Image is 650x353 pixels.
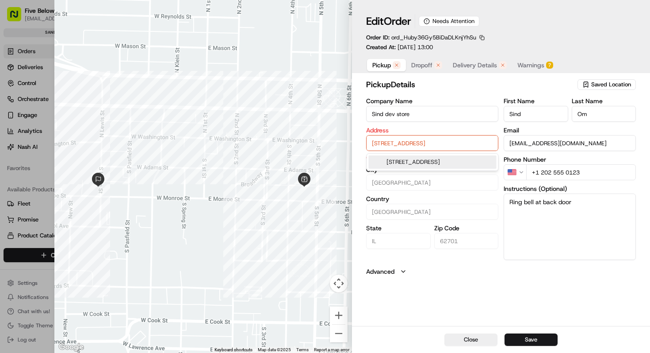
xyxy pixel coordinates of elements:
button: Keyboard shortcuts [214,347,252,353]
span: Dropoff [411,61,432,70]
div: Suggestions [367,153,499,171]
button: Start new chat [150,87,161,98]
input: Enter email [504,135,636,151]
span: Pylon [88,150,107,157]
input: Enter address [366,135,498,151]
label: Address [366,127,498,133]
label: Advanced [366,267,394,276]
label: Company Name [366,98,498,104]
label: Email [504,127,636,133]
input: Enter state [366,233,430,249]
label: Last Name [572,98,636,104]
div: 💻 [75,129,82,136]
label: Instructions (Optional) [504,186,636,192]
input: Got a question? Start typing here... [23,57,159,66]
span: Delivery Details [453,61,497,70]
a: Powered byPylon [62,150,107,157]
button: Zoom in [330,306,348,324]
label: City [366,167,498,173]
span: Order [384,14,411,28]
div: We're available if you need us! [30,93,112,101]
input: Enter city [366,175,498,190]
textarea: Ring bell at back door [504,194,636,260]
a: Terms (opens in new tab) [296,347,309,352]
p: Created At: [366,43,433,51]
span: Knowledge Base [18,128,68,137]
div: [STREET_ADDRESS] [369,155,497,169]
span: Saved Location [591,81,631,89]
img: Google [57,341,86,353]
div: 📗 [9,129,16,136]
img: Nash [9,9,27,27]
label: Zip Code [434,225,498,231]
input: Enter phone number [526,164,636,180]
p: Welcome 👋 [9,35,161,50]
div: ? [546,62,553,69]
p: cannot be used with address components [366,153,498,161]
a: 💻API Documentation [71,125,145,141]
button: Zoom out [330,325,348,342]
p: Order ID: [366,34,476,42]
button: Map camera controls [330,275,348,292]
label: Phone Number [504,156,636,163]
button: Advanced [366,267,636,276]
input: Enter country [366,204,498,220]
span: ord_Huby36Gy5BiDaDLKnjYhSu [391,34,476,41]
h1: Edit [366,14,411,28]
h2: pickup Details [366,78,576,91]
label: First Name [504,98,568,104]
input: Enter first name [504,106,568,122]
a: Open this area in Google Maps (opens a new window) [57,341,86,353]
a: Report a map error [314,347,349,352]
span: Map data ©2025 [258,347,291,352]
a: 📗Knowledge Base [5,125,71,141]
span: Warnings [517,61,544,70]
input: Enter last name [572,106,636,122]
button: Close [444,334,497,346]
div: Needs Attention [419,16,479,27]
button: Saved Location [577,78,636,91]
button: Save [505,334,558,346]
input: Enter company name [366,106,498,122]
span: API Documentation [84,128,142,137]
span: [DATE] 13:00 [398,43,433,51]
label: State [366,225,430,231]
img: 1736555255976-a54dd68f-1ca7-489b-9aae-adbdc363a1c4 [9,85,25,101]
input: Enter zip code [434,233,498,249]
span: Pickup [372,61,391,70]
div: Start new chat [30,85,145,93]
label: Country [366,196,498,202]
